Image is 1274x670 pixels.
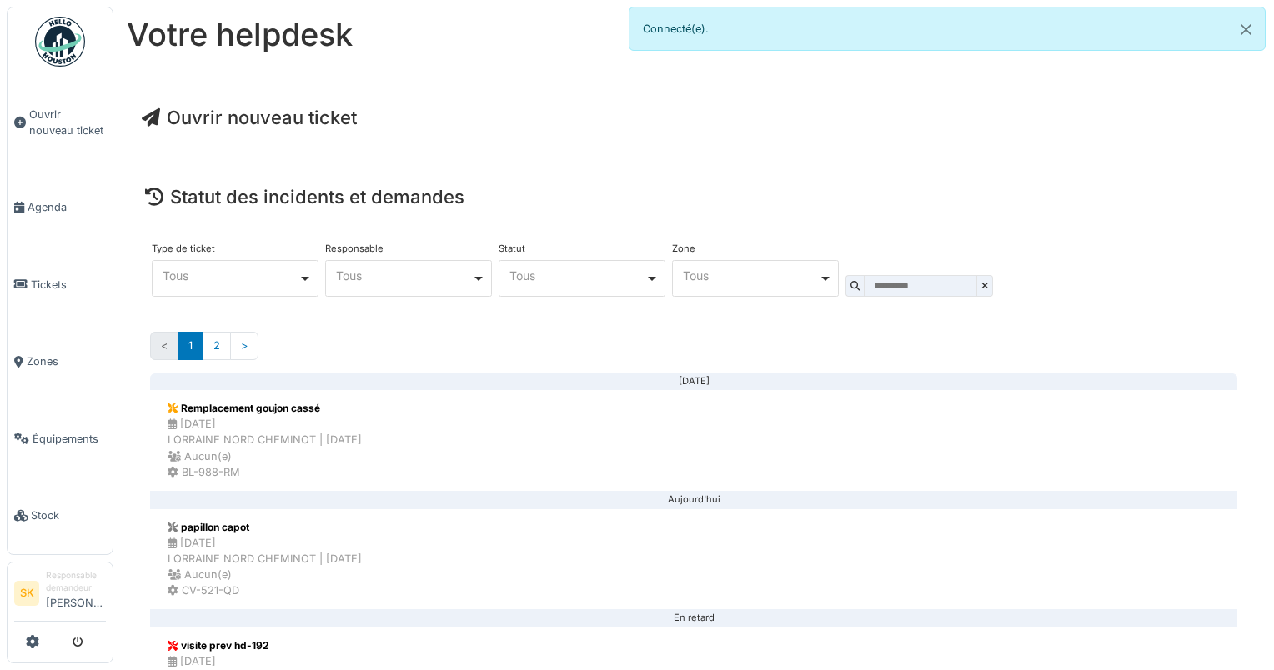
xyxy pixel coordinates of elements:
[35,17,85,67] img: Badge_color-CXgf-gQk.svg
[683,271,819,280] div: Tous
[168,638,362,653] div: visite prev hd-192
[27,353,106,369] span: Zones
[168,416,362,464] div: [DATE] LORRAINE NORD CHEMINOT | [DATE] Aucun(e)
[31,507,106,523] span: Stock
[163,499,1224,501] div: Aujourd'hui
[46,569,106,595] div: Responsable demandeur
[8,169,113,246] a: Agenda
[168,582,362,598] div: CV-521-QD
[168,401,362,416] div: Remplacement goujon cassé
[29,107,106,138] span: Ouvrir nouveau ticket
[150,389,1237,492] a: Remplacement goujon cassé [DATE]LORRAINE NORD CHEMINOT | [DATE] Aucun(e) BL-988-RM
[509,271,645,280] div: Tous
[672,244,695,253] label: Zone
[336,271,472,280] div: Tous
[145,186,1242,207] h4: Statut des incidents et demandes
[163,617,1224,619] div: En retard
[629,7,1266,51] div: Connecté(e).
[325,244,384,253] label: Responsable
[8,323,113,400] a: Zones
[28,199,106,215] span: Agenda
[168,464,362,480] div: BL-988-RM
[163,271,298,280] div: Tous
[163,381,1224,382] div: [DATE]
[168,520,362,535] div: papillon capot
[178,332,203,359] a: 1
[31,277,106,292] span: Tickets
[142,107,357,128] a: Ouvrir nouveau ticket
[8,246,113,322] a: Tickets
[150,508,1237,611] a: papillon capot [DATE]LORRAINE NORD CHEMINOT | [DATE] Aucun(e) CV-521-QD
[230,332,258,359] a: Suivant
[14,581,39,606] li: SK
[8,477,113,553] a: Stock
[8,400,113,477] a: Équipements
[203,332,231,359] a: 2
[152,244,215,253] label: Type de ticket
[8,76,113,169] a: Ouvrir nouveau ticket
[499,244,525,253] label: Statut
[14,569,106,622] a: SK Responsable demandeur[PERSON_NAME]
[150,332,1237,372] nav: Pages
[33,431,106,447] span: Équipements
[1227,7,1265,52] button: Close
[168,535,362,583] div: [DATE] LORRAINE NORD CHEMINOT | [DATE] Aucun(e)
[46,569,106,617] li: [PERSON_NAME]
